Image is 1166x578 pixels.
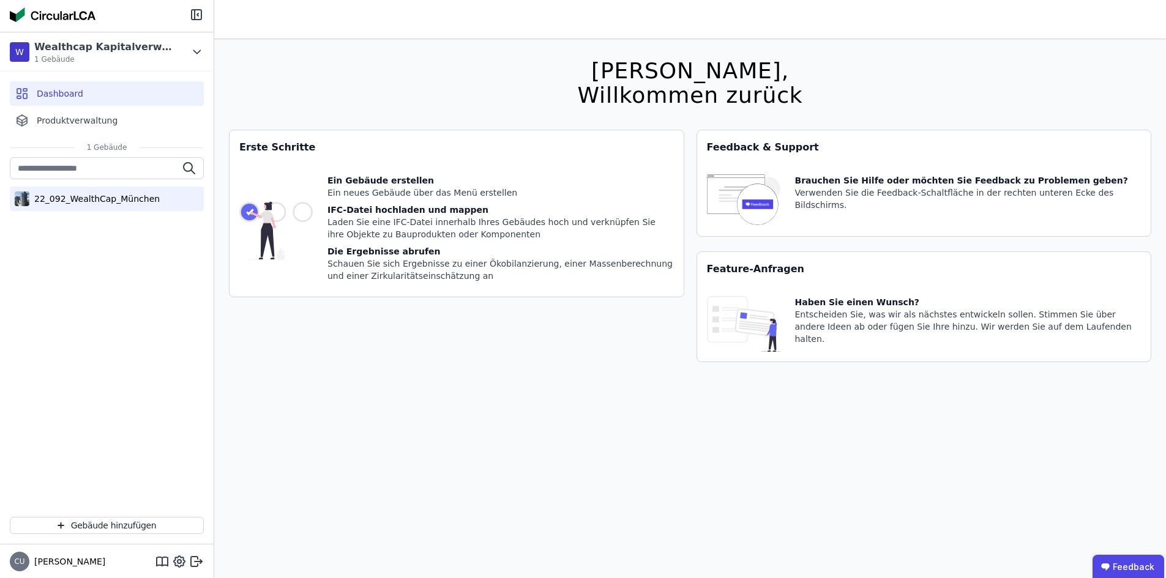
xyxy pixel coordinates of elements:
[697,252,1151,286] div: Feature-Anfragen
[29,555,105,568] span: [PERSON_NAME]
[230,130,684,165] div: Erste Schritte
[239,174,313,287] img: getting_started_tile-DrF_GRSv.svg
[795,296,1142,308] div: Haben Sie einen Wunsch?
[34,40,175,54] div: Wealthcap Kapitalverwaltungsgesellschaft mbH
[29,193,160,205] div: 22_092_WealthCap_München
[37,87,83,100] span: Dashboard
[795,308,1142,345] div: Entscheiden Sie, was wir als nächstes entwickeln sollen. Stimmen Sie über andere Ideen ab oder fü...
[795,174,1142,187] div: Brauchen Sie Hilfe oder möchten Sie Feedback zu Problemen geben?
[14,558,24,565] span: CU
[577,59,802,83] div: [PERSON_NAME],
[10,7,95,22] img: Concular
[15,189,29,209] img: 22_092_WealthCap_München
[37,114,118,127] span: Produktverwaltung
[327,174,674,187] div: Ein Gebäude erstellen
[577,83,802,108] div: Willkommen zurück
[327,258,674,282] div: Schauen Sie sich Ergebnisse zu einer Ökobilanzierung, einer Massenberechnung und einer Zirkularit...
[10,517,204,534] button: Gebäude hinzufügen
[795,187,1142,211] div: Verwenden Sie die Feedback-Schaltfläche in der rechten unteren Ecke des Bildschirms.
[34,54,175,64] span: 1 Gebäude
[327,245,674,258] div: Die Ergebnisse abrufen
[327,187,674,199] div: Ein neues Gebäude über das Menü erstellen
[697,130,1151,165] div: Feedback & Support
[327,216,674,240] div: Laden Sie eine IFC-Datei innerhalb Ihres Gebäudes hoch und verknüpfen Sie ihre Objekte zu Bauprod...
[327,204,674,216] div: IFC-Datei hochladen und mappen
[707,174,780,226] img: feedback-icon-HCTs5lye.svg
[10,42,29,62] div: W
[707,296,780,352] img: feature_request_tile-UiXE1qGU.svg
[75,143,140,152] span: 1 Gebäude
